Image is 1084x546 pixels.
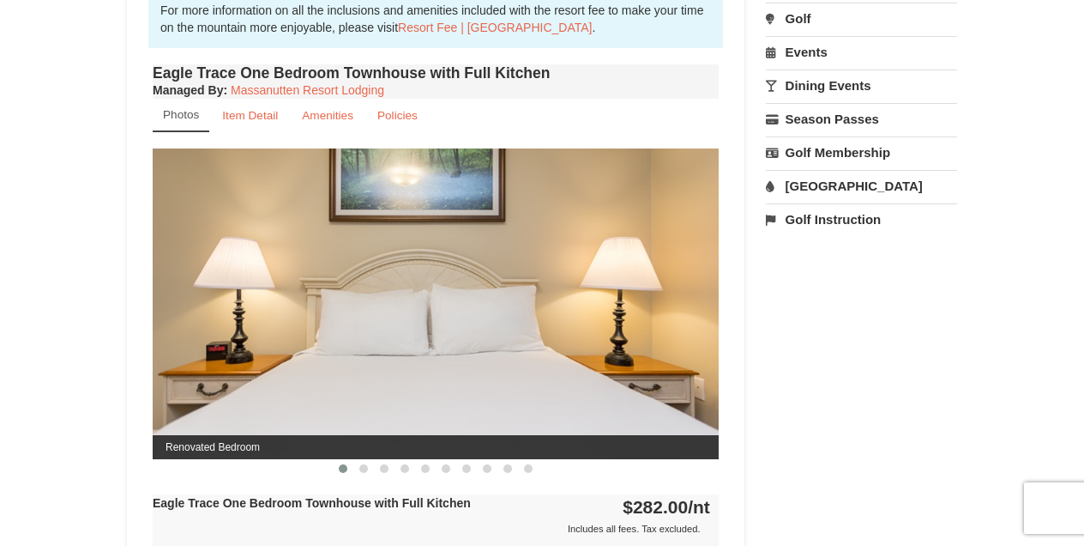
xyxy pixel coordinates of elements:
a: [GEOGRAPHIC_DATA] [766,170,957,202]
a: Policies [366,99,429,132]
strong: : [153,83,227,97]
a: Amenities [291,99,364,132]
a: Massanutten Resort Lodging [231,83,384,97]
span: Renovated Bedroom [153,435,719,459]
div: Includes all fees. Tax excluded. [153,520,710,537]
small: Amenities [302,109,353,122]
a: Season Passes [766,103,957,135]
a: Resort Fee | [GEOGRAPHIC_DATA] [398,21,592,34]
a: Photos [153,99,209,132]
a: Dining Events [766,70,957,101]
h4: Eagle Trace One Bedroom Townhouse with Full Kitchen [153,64,719,82]
strong: Eagle Trace One Bedroom Townhouse with Full Kitchen [153,496,471,510]
strong: $282.00 [623,497,710,517]
a: Golf [766,3,957,34]
a: Item Detail [211,99,289,132]
small: Item Detail [222,109,278,122]
span: /nt [688,497,710,517]
a: Golf Membership [766,136,957,168]
img: Renovated Bedroom [153,149,719,458]
a: Golf Instruction [766,203,957,235]
small: Policies [377,109,418,122]
span: Managed By [153,83,223,97]
a: Events [766,36,957,68]
small: Photos [163,108,199,121]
